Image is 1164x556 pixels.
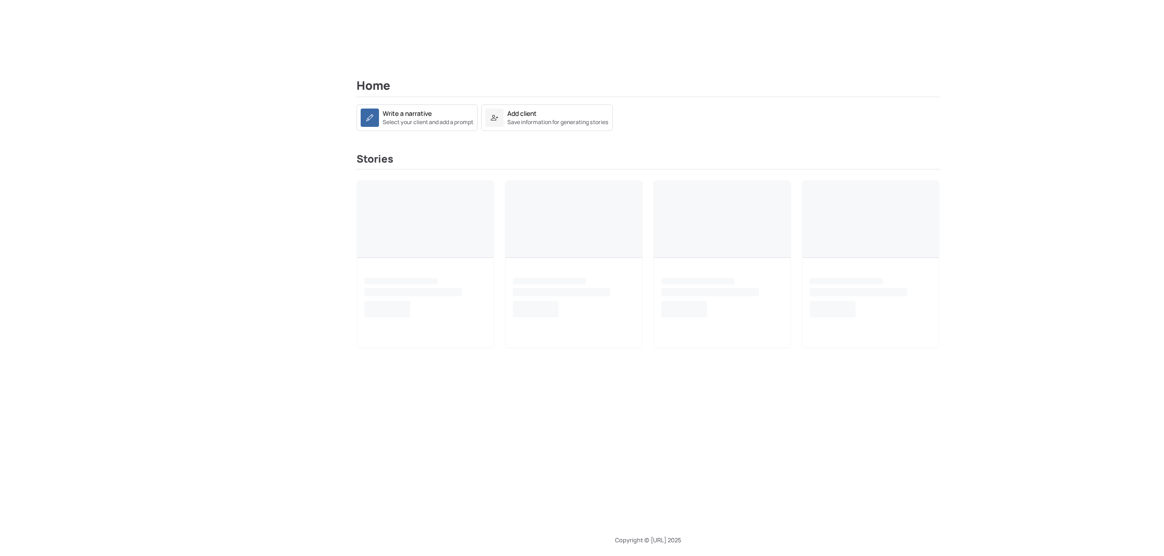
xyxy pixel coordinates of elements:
[383,109,432,118] div: Write a narrative
[357,79,939,97] h2: Home
[615,536,681,544] span: Copyright © [URL] 2025
[507,118,609,126] small: Save information for generating stories
[383,118,473,126] small: Select your client and add a prompt
[357,112,478,121] a: Write a narrativeSelect your client and add a prompt
[481,104,613,131] a: Add clientSave information for generating stories
[357,153,939,169] h3: Stories
[357,104,478,131] a: Write a narrativeSelect your client and add a prompt
[507,109,537,118] div: Add client
[481,112,613,121] a: Add clientSave information for generating stories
